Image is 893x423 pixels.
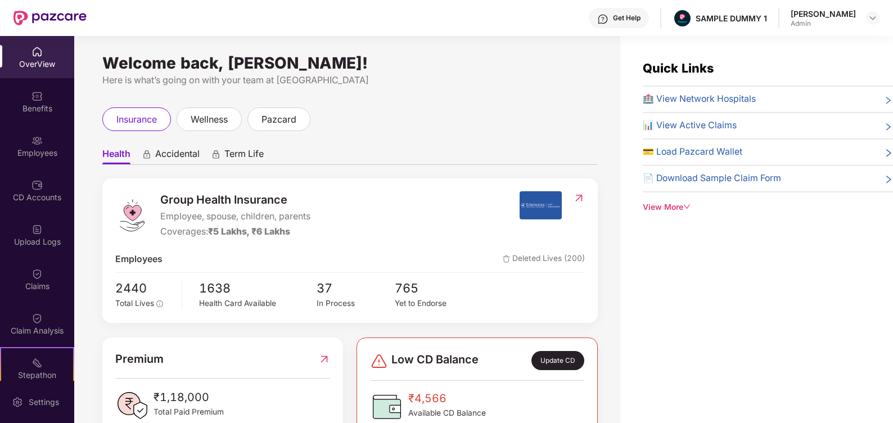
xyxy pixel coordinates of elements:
img: svg+xml;base64,PHN2ZyBpZD0iRW1wbG95ZWVzIiB4bWxucz0iaHR0cDovL3d3dy53My5vcmcvMjAwMC9zdmciIHdpZHRoPS... [31,135,43,146]
span: ₹4,566 [408,390,486,407]
span: Total Lives [115,299,154,308]
span: 🏥 View Network Hospitals [643,92,756,106]
div: In Process [317,298,395,310]
div: Settings [25,397,62,408]
div: Welcome back, [PERSON_NAME]! [102,58,598,67]
span: right [884,147,893,159]
span: Group Health Insurance [160,191,310,209]
span: ₹5 Lakhs, ₹6 Lakhs [208,226,290,237]
img: RedirectIcon [573,192,585,204]
span: insurance [116,112,157,127]
div: [PERSON_NAME] [791,8,856,19]
img: svg+xml;base64,PHN2ZyBpZD0iQ2xhaW0iIHhtbG5zPSJodHRwOi8vd3d3LnczLm9yZy8yMDAwL3N2ZyIgd2lkdGg9IjIwIi... [31,313,43,324]
span: Available CD Balance [408,407,486,420]
div: Get Help [613,13,641,22]
span: info-circle [156,300,163,307]
div: View More [643,201,893,214]
img: logo [115,199,149,232]
div: Here is what’s going on with your team at [GEOGRAPHIC_DATA] [102,73,598,87]
span: Deleted Lives (200) [503,253,585,267]
span: down [683,203,691,211]
span: right [884,94,893,106]
span: 📊 View Active Claims [643,119,737,133]
span: 1638 [199,278,317,298]
span: Term Life [224,148,264,164]
div: Update CD [531,351,584,370]
span: pazcard [261,112,296,127]
span: Employee, spouse, children, parents [160,210,310,224]
div: SAMPLE DUMMY 1 [696,13,767,24]
img: svg+xml;base64,PHN2ZyB4bWxucz0iaHR0cDovL3d3dy53My5vcmcvMjAwMC9zdmciIHdpZHRoPSIyMSIgaGVpZ2h0PSIyMC... [31,357,43,368]
img: RedirectIcon [318,350,330,368]
span: 📄 Download Sample Claim Form [643,172,781,186]
div: Admin [791,19,856,28]
span: 765 [395,278,473,298]
img: svg+xml;base64,PHN2ZyBpZD0iSGVscC0zMngzMiIgeG1sbnM9Imh0dHA6Ly93d3cudzMub3JnLzIwMDAvc3ZnIiB3aWR0aD... [597,13,608,25]
div: animation [211,149,221,159]
div: Coverages: [160,225,310,239]
img: svg+xml;base64,PHN2ZyBpZD0iVXBsb2FkX0xvZ3MiIGRhdGEtbmFtZT0iVXBsb2FkIExvZ3MiIHhtbG5zPSJodHRwOi8vd3... [31,224,43,235]
img: svg+xml;base64,PHN2ZyBpZD0iU2V0dGluZy0yMHgyMCIgeG1sbnM9Imh0dHA6Ly93d3cudzMub3JnLzIwMDAvc3ZnIiB3aW... [12,397,23,408]
img: svg+xml;base64,PHN2ZyBpZD0iQ2xhaW0iIHhtbG5zPSJodHRwOi8vd3d3LnczLm9yZy8yMDAwL3N2ZyIgd2lkdGg9IjIwIi... [31,268,43,280]
span: 2440 [115,278,174,298]
img: deleteIcon [503,255,510,263]
img: svg+xml;base64,PHN2ZyBpZD0iRHJvcGRvd24tMzJ4MzIiIHhtbG5zPSJodHRwOi8vd3d3LnczLm9yZy8yMDAwL3N2ZyIgd2... [868,13,877,22]
span: Low CD Balance [391,351,479,370]
span: Accidental [155,148,200,164]
span: Health [102,148,130,164]
span: Premium [115,350,164,368]
img: svg+xml;base64,PHN2ZyBpZD0iQ0RfQWNjb3VudHMiIGRhdGEtbmFtZT0iQ0QgQWNjb3VudHMiIHhtbG5zPSJodHRwOi8vd3... [31,179,43,191]
div: Yet to Endorse [395,298,473,310]
img: New Pazcare Logo [13,11,87,25]
div: Stepathon [1,370,73,381]
span: Employees [115,253,163,267]
span: ₹1,18,000 [154,389,224,406]
span: 💳 Load Pazcard Wallet [643,145,742,159]
span: Total Paid Premium [154,406,224,418]
img: PaidPremiumIcon [115,389,149,422]
img: insurerIcon [520,191,562,219]
div: Health Card Available [199,298,317,310]
span: 37 [317,278,395,298]
span: Quick Links [643,61,714,75]
span: wellness [191,112,228,127]
img: Pazcare_Alternative_logo-01-01.png [674,10,691,26]
div: animation [142,149,152,159]
span: right [884,174,893,186]
img: svg+xml;base64,PHN2ZyBpZD0iSG9tZSIgeG1sbnM9Imh0dHA6Ly93d3cudzMub3JnLzIwMDAvc3ZnIiB3aWR0aD0iMjAiIG... [31,46,43,57]
img: svg+xml;base64,PHN2ZyBpZD0iQmVuZWZpdHMiIHhtbG5zPSJodHRwOi8vd3d3LnczLm9yZy8yMDAwL3N2ZyIgd2lkdGg9Ij... [31,91,43,102]
span: right [884,121,893,133]
img: svg+xml;base64,PHN2ZyBpZD0iRGFuZ2VyLTMyeDMyIiB4bWxucz0iaHR0cDovL3d3dy53My5vcmcvMjAwMC9zdmciIHdpZH... [370,352,388,370]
